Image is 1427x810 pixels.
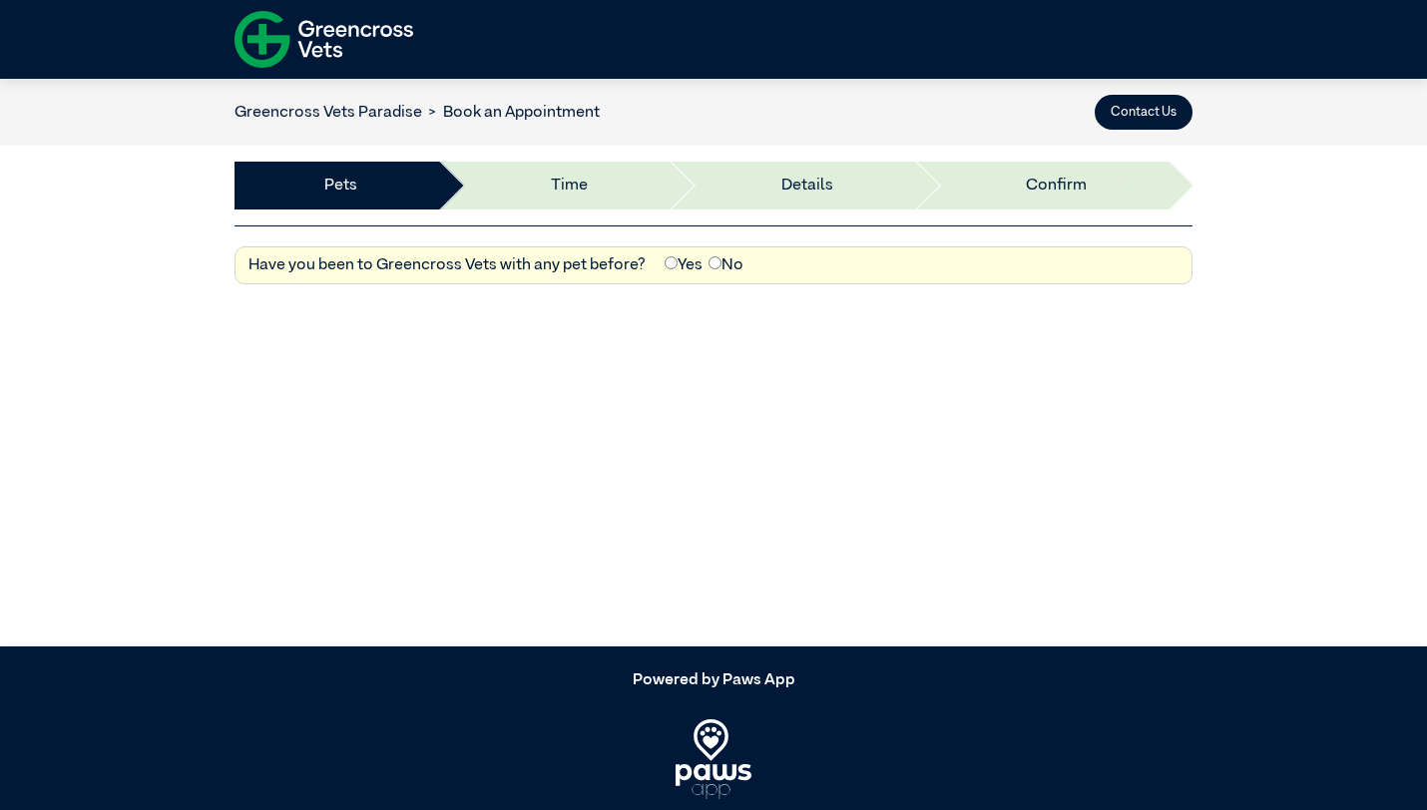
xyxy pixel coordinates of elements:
[676,719,752,799] img: PawsApp
[235,105,422,121] a: Greencross Vets Paradise
[709,256,721,269] input: No
[324,174,357,198] a: Pets
[709,253,743,277] label: No
[665,256,678,269] input: Yes
[665,253,703,277] label: Yes
[422,101,600,125] li: Book an Appointment
[1095,95,1192,130] button: Contact Us
[248,253,646,277] label: Have you been to Greencross Vets with any pet before?
[235,101,600,125] nav: breadcrumb
[235,671,1192,690] h5: Powered by Paws App
[235,5,413,74] img: f-logo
